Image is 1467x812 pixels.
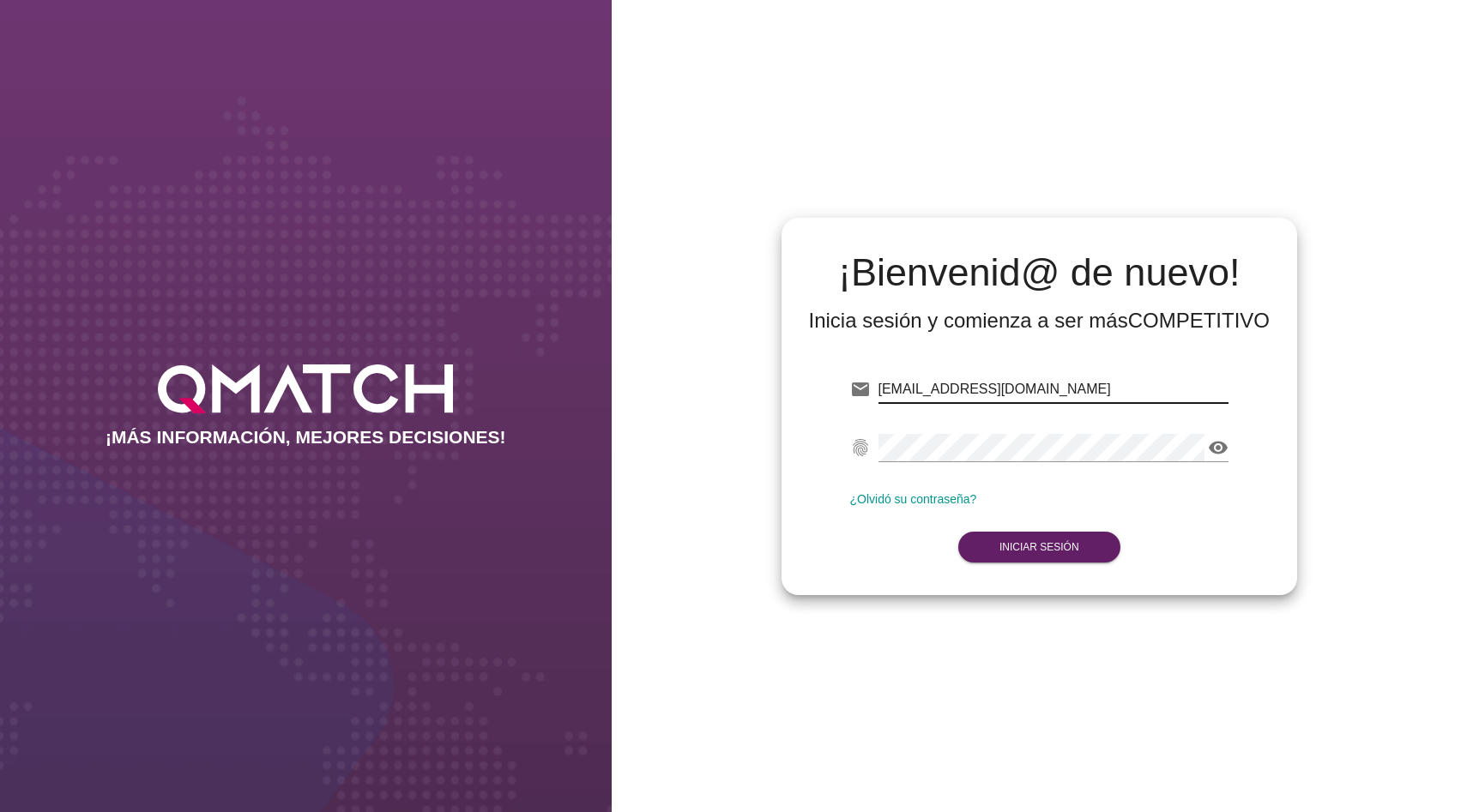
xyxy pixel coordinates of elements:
[106,427,506,448] h2: ¡MÁS INFORMACIÓN, MEJORES DECISIONES!
[850,437,871,458] i: fingerprint
[850,379,871,400] i: email
[1128,309,1270,332] strong: COMPETITIVO
[1208,437,1229,458] i: visibility
[809,252,1271,293] h2: ¡Bienvenid@ de nuevo!
[958,532,1120,562] button: Iniciar Sesión
[850,492,977,506] a: ¿Olvidó su contraseña?
[999,541,1079,553] strong: Iniciar Sesión
[809,307,1271,334] div: Inicia sesión y comienza a ser más
[878,376,1229,403] input: E-mail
